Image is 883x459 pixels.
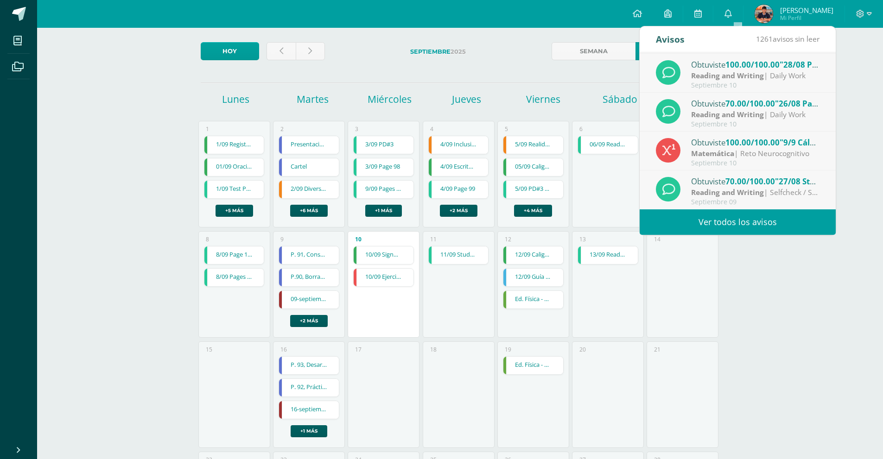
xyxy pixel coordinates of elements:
[279,290,339,309] div: 09-septiembre - Biografía y música de Domingo Bethacourt | Tarea
[430,346,437,353] div: 18
[635,42,719,60] a: Mes
[279,378,339,397] div: P. 92, Prácticas del altiplano | Tarea
[280,346,287,353] div: 16
[354,269,413,286] a: 10/09 Ejercicio operaciones con enteros
[365,205,402,217] a: +1 más
[503,291,563,308] a: Ed. Física - PRACTICA LIBRE Voleibol - S4
[505,125,508,133] div: 5
[691,187,820,198] div: | Selfcheck / Study Guide
[503,246,563,264] a: 12/09 Caligrafía (págs. 111-115)
[775,176,864,187] span: "27/08 Study Guide #1"
[279,136,339,154] a: Presentación cartel
[691,148,734,158] strong: Matemática
[355,346,362,353] div: 17
[552,42,635,60] a: Semana
[780,14,833,22] span: Mi Perfil
[503,246,564,264] div: 12/09 Caligrafía (págs. 111-115) | Tarea
[691,97,820,109] div: Obtuviste en
[691,70,820,81] div: | Daily Work
[691,198,820,206] div: Septiembre 09
[506,93,580,106] h1: Viernes
[355,235,362,243] div: 10
[755,5,773,23] img: 29099325648fe4a0e4f11228af93af4a.png
[201,42,259,60] a: Hoy
[204,158,265,176] div: 01/09 Oración (págs. 176-177) | Tarea
[725,59,780,70] span: 100.00/100.00
[430,235,437,243] div: 11
[429,158,489,176] a: 4/09 Escritura de textos (págs. 184-185)
[279,379,339,396] a: P. 92, Prácticas del altiplano
[204,246,265,264] div: 8/09 Page 100 | Tarea
[691,109,820,120] div: | Daily Work
[354,158,413,176] a: 3/09 Page 98
[503,180,564,199] div: 5/09 PD#3 test | Tarea
[428,180,489,199] div: 4/09 Page 99 | Tarea
[578,246,638,264] div: 13/09 ReadTheory 4 | Tarea
[503,356,564,375] div: Ed. Física - Fundamento Básico Voleibol - S5 | Tarea
[440,205,477,217] a: +2 más
[354,136,413,154] a: 3/09 PD#3
[204,181,264,198] a: 1/09 Test PD#2
[578,246,638,264] a: 13/09 ReadTheory 4
[579,125,583,133] div: 6
[691,82,820,89] div: Septiembre 10
[503,158,563,176] a: 05/09 Caligrafía (págs. 106-110)
[204,269,264,286] a: 8/09 Pages 157-158
[503,268,564,287] div: 12/09 Guía tabla periódica | Tarea
[503,290,564,309] div: Ed. Física - PRACTICA LIBRE Voleibol - S4 | Tarea
[290,315,328,327] a: +2 más
[206,346,212,353] div: 15
[206,125,209,133] div: 1
[279,269,339,286] a: P.90, Borrar huellas
[756,34,819,44] span: avisos sin leer
[583,93,657,106] h1: Sábado
[503,357,563,374] a: Ed. Física - Fundamento Básico Voleibol - S5
[279,291,339,308] a: 09-septiembre - Biografía y música de [DATE][PERSON_NAME]
[775,98,860,109] span: "26/08 Pages 143-146"
[290,205,328,217] a: +6 más
[428,158,489,176] div: 4/09 Escritura de textos (págs. 184-185) | Tarea
[503,136,563,154] a: 5/09 Realidad económica (págs. 198-199)
[204,136,265,154] div: 1/09 Registros del lenguaje (págs. 178-180) | Tarea
[279,158,339,176] div: Cartel | Tarea
[353,268,414,287] div: 10/09 Ejercicio operaciones con enteros | Tarea
[505,346,511,353] div: 19
[691,120,820,128] div: Septiembre 10
[204,268,265,287] div: 8/09 Pages 157-158 | Tarea
[503,158,564,176] div: 05/09 Caligrafía (págs. 106-110) | Tarea
[428,246,489,264] div: 11/09 Study Guide #3 | Tarea
[279,246,339,264] div: P. 91, Conservación desde la cultura local | Tarea
[204,136,264,154] a: 1/09 Registros del lenguaje (págs. 178-180)
[410,48,451,55] strong: Septiembre
[656,26,685,52] div: Avisos
[206,235,209,243] div: 8
[505,235,511,243] div: 12
[353,246,414,264] div: 10/09 Signos de puntuación (págs. 186-188) | Tarea
[503,181,563,198] a: 5/09 PD#3 test
[514,205,552,217] a: +4 más
[691,109,764,119] strong: Reading and Writing
[279,180,339,199] div: 2/09 Diversidad cultural (págs. 190-191) | Tarea
[276,93,350,106] h1: Martes
[691,159,820,167] div: Septiembre 10
[279,356,339,375] div: P. 93, Desarrollo humano | Tarea
[691,70,764,81] strong: Reading and Writing
[640,209,836,235] a: Ver todos los avisos
[428,136,489,154] div: 4/09 Inclusión y exclusión sociale (págs. 194-195) | Tarea
[204,180,265,199] div: 1/09 Test PD#2 | Tarea
[579,346,586,353] div: 20
[503,269,563,286] a: 12/09 Guía tabla periódica
[279,401,339,419] a: 16-septiembre - Biografía y música de [PERSON_NAME]
[430,125,433,133] div: 4
[353,158,414,176] div: 3/09 Page 98 | Tarea
[579,235,586,243] div: 13
[280,125,284,133] div: 2
[725,176,775,187] span: 70.00/100.00
[756,34,773,44] span: 1261
[279,158,339,176] a: Cartel
[279,246,339,264] a: P. 91, Conservación desde la cultura local
[578,136,638,154] div: 06/09 ReadTheory 3 | Tarea
[352,93,426,106] h1: Miércoles
[353,180,414,199] div: 9/09 Pages 153-154 | Tarea
[354,246,413,264] a: 10/09 Signos de puntuación (págs. 186-188)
